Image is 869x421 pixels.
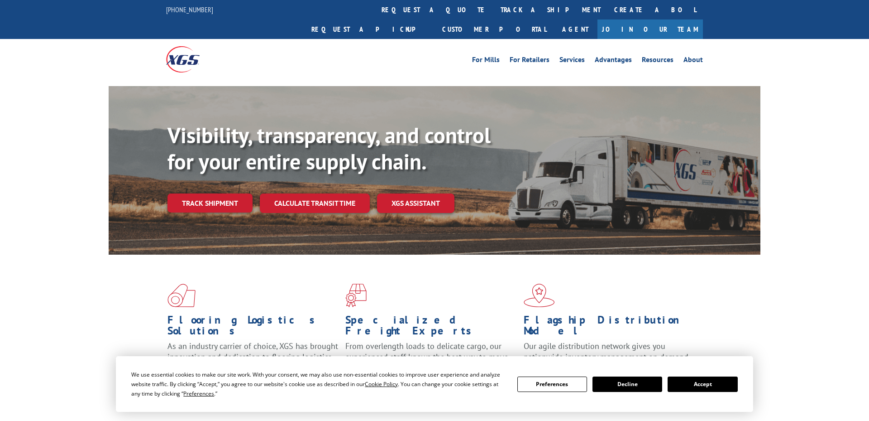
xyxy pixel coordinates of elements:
[167,121,491,175] b: Visibility, transparency, and control for your entire supply chain.
[524,315,695,341] h1: Flagship Distribution Model
[472,56,500,66] a: For Mills
[365,380,398,388] span: Cookie Policy
[305,19,435,39] a: Request a pickup
[683,56,703,66] a: About
[524,341,690,362] span: Our agile distribution network gives you nationwide inventory management on demand.
[116,356,753,412] div: Cookie Consent Prompt
[167,341,338,373] span: As an industry carrier of choice, XGS has brought innovation and dedication to flooring logistics...
[166,5,213,14] a: [PHONE_NUMBER]
[345,341,516,381] p: From overlength loads to delicate cargo, our experienced staff knows the best way to move your fr...
[167,315,339,341] h1: Flooring Logistics Solutions
[183,390,214,397] span: Preferences
[510,56,549,66] a: For Retailers
[167,284,196,307] img: xgs-icon-total-supply-chain-intelligence-red
[260,194,370,213] a: Calculate transit time
[167,194,253,213] a: Track shipment
[668,377,737,392] button: Accept
[595,56,632,66] a: Advantages
[524,284,555,307] img: xgs-icon-flagship-distribution-model-red
[131,370,506,398] div: We use essential cookies to make our site work. With your consent, we may also use non-essential ...
[435,19,553,39] a: Customer Portal
[345,284,367,307] img: xgs-icon-focused-on-flooring-red
[517,377,587,392] button: Preferences
[377,194,454,213] a: XGS ASSISTANT
[642,56,673,66] a: Resources
[592,377,662,392] button: Decline
[553,19,597,39] a: Agent
[597,19,703,39] a: Join Our Team
[345,315,516,341] h1: Specialized Freight Experts
[559,56,585,66] a: Services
